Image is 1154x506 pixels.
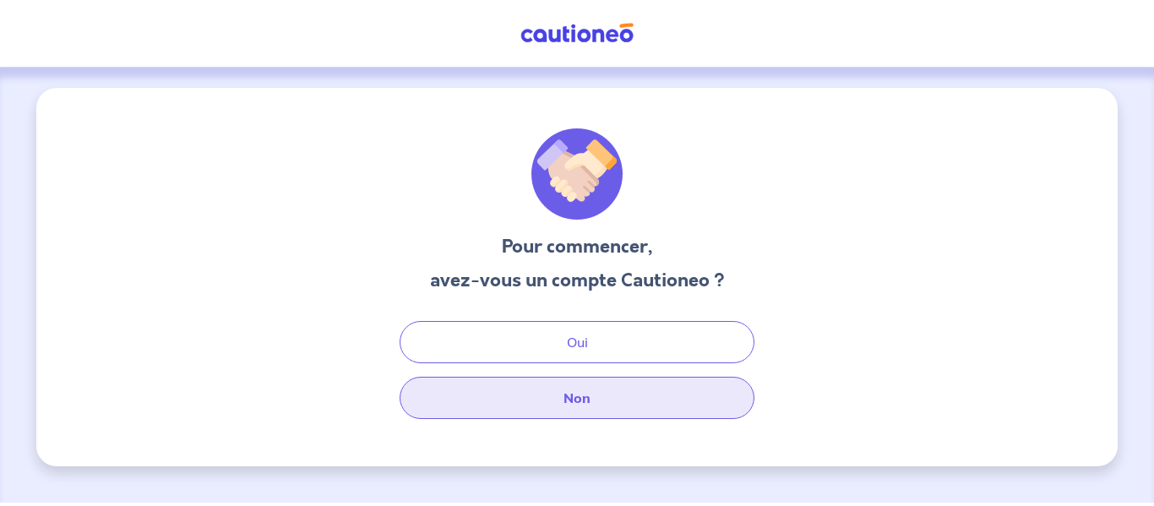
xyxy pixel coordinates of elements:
h3: avez-vous un compte Cautioneo ? [430,267,725,294]
img: Cautioneo [514,23,640,44]
h3: Pour commencer, [430,233,725,260]
img: illu_welcome.svg [531,128,623,220]
button: Oui [400,321,754,363]
button: Non [400,377,754,419]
